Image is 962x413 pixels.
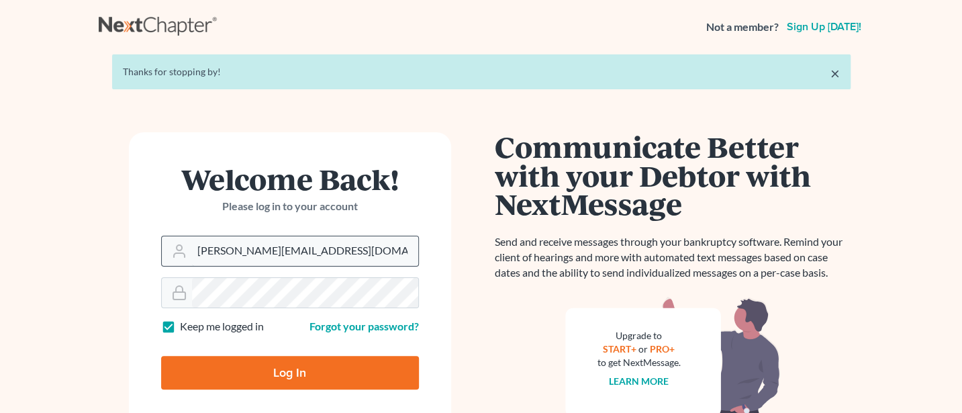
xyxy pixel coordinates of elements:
[650,343,675,355] a: PRO+
[161,165,419,193] h1: Welcome Back!
[123,65,840,79] div: Thanks for stopping by!
[830,65,840,81] a: ×
[603,343,636,355] a: START+
[161,356,419,389] input: Log In
[784,21,864,32] a: Sign up [DATE]!
[180,319,264,334] label: Keep me logged in
[597,329,681,342] div: Upgrade to
[161,199,419,214] p: Please log in to your account
[495,234,851,281] p: Send and receive messages through your bankruptcy software. Remind your client of hearings and mo...
[192,236,418,266] input: Email Address
[609,375,669,387] a: Learn more
[495,132,851,218] h1: Communicate Better with your Debtor with NextMessage
[597,356,681,369] div: to get NextMessage.
[309,320,419,332] a: Forgot your password?
[638,343,648,355] span: or
[706,19,779,35] strong: Not a member?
